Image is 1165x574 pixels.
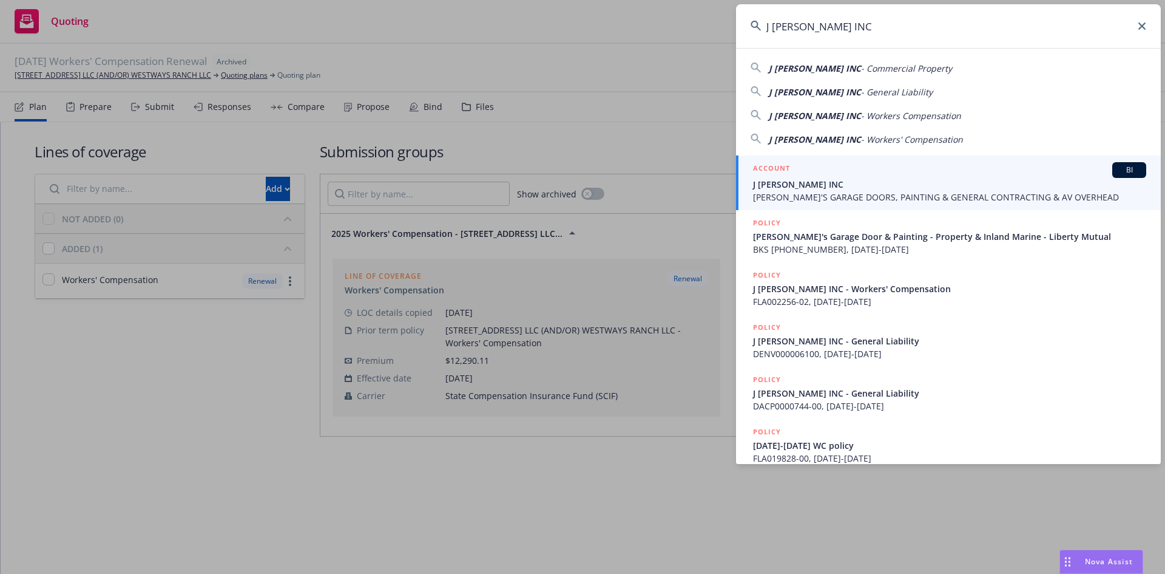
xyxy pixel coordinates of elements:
[753,347,1146,360] span: DENV000006100, [DATE]-[DATE]
[861,86,933,98] span: - General Liability
[753,243,1146,256] span: BKS [PHONE_NUMBER], [DATE]-[DATE]
[753,269,781,281] h5: POLICY
[753,387,1146,400] span: J [PERSON_NAME] INC - General Liability
[736,315,1161,367] a: POLICYJ [PERSON_NAME] INC - General LiabilityDENV000006100, [DATE]-[DATE]
[753,452,1146,465] span: FLA019828-00, [DATE]-[DATE]
[1060,550,1075,573] div: Drag to move
[753,191,1146,203] span: [PERSON_NAME]'S GARAGE DOORS, PAINTING & GENERAL CONTRACTING & AV OVERHEAD
[753,426,781,438] h5: POLICY
[753,295,1146,308] span: FLA002256-02, [DATE]-[DATE]
[753,162,790,177] h5: ACCOUNT
[736,419,1161,471] a: POLICY[DATE]-[DATE] WC policyFLA019828-00, [DATE]-[DATE]
[769,110,861,121] span: J [PERSON_NAME] INC
[1059,550,1143,574] button: Nova Assist
[861,134,963,145] span: - Workers' Compensation
[753,374,781,386] h5: POLICY
[861,110,961,121] span: - Workers Compensation
[753,321,781,333] h5: POLICY
[736,155,1161,210] a: ACCOUNTBIJ [PERSON_NAME] INC[PERSON_NAME]'S GARAGE DOORS, PAINTING & GENERAL CONTRACTING & AV OVE...
[753,400,1146,412] span: DACP0000744-00, [DATE]-[DATE]
[753,439,1146,452] span: [DATE]-[DATE] WC policy
[753,178,1146,191] span: J [PERSON_NAME] INC
[736,4,1161,48] input: Search...
[753,217,781,229] h5: POLICY
[769,134,861,145] span: J [PERSON_NAME] INC
[769,86,861,98] span: J [PERSON_NAME] INC
[753,335,1146,347] span: J [PERSON_NAME] INC - General Liability
[1117,165,1141,176] span: BI
[861,63,952,74] span: - Commercial Property
[736,262,1161,315] a: POLICYJ [PERSON_NAME] INC - Workers' CompensationFLA002256-02, [DATE]-[DATE]
[736,210,1161,262] a: POLICY[PERSON_NAME]'s Garage Door & Painting - Property & Inland Marine - Liberty MutualBKS [PHON...
[1085,556,1133,567] span: Nova Assist
[753,230,1146,243] span: [PERSON_NAME]'s Garage Door & Painting - Property & Inland Marine - Liberty Mutual
[736,367,1161,419] a: POLICYJ [PERSON_NAME] INC - General LiabilityDACP0000744-00, [DATE]-[DATE]
[769,63,861,74] span: J [PERSON_NAME] INC
[753,282,1146,295] span: J [PERSON_NAME] INC - Workers' Compensation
